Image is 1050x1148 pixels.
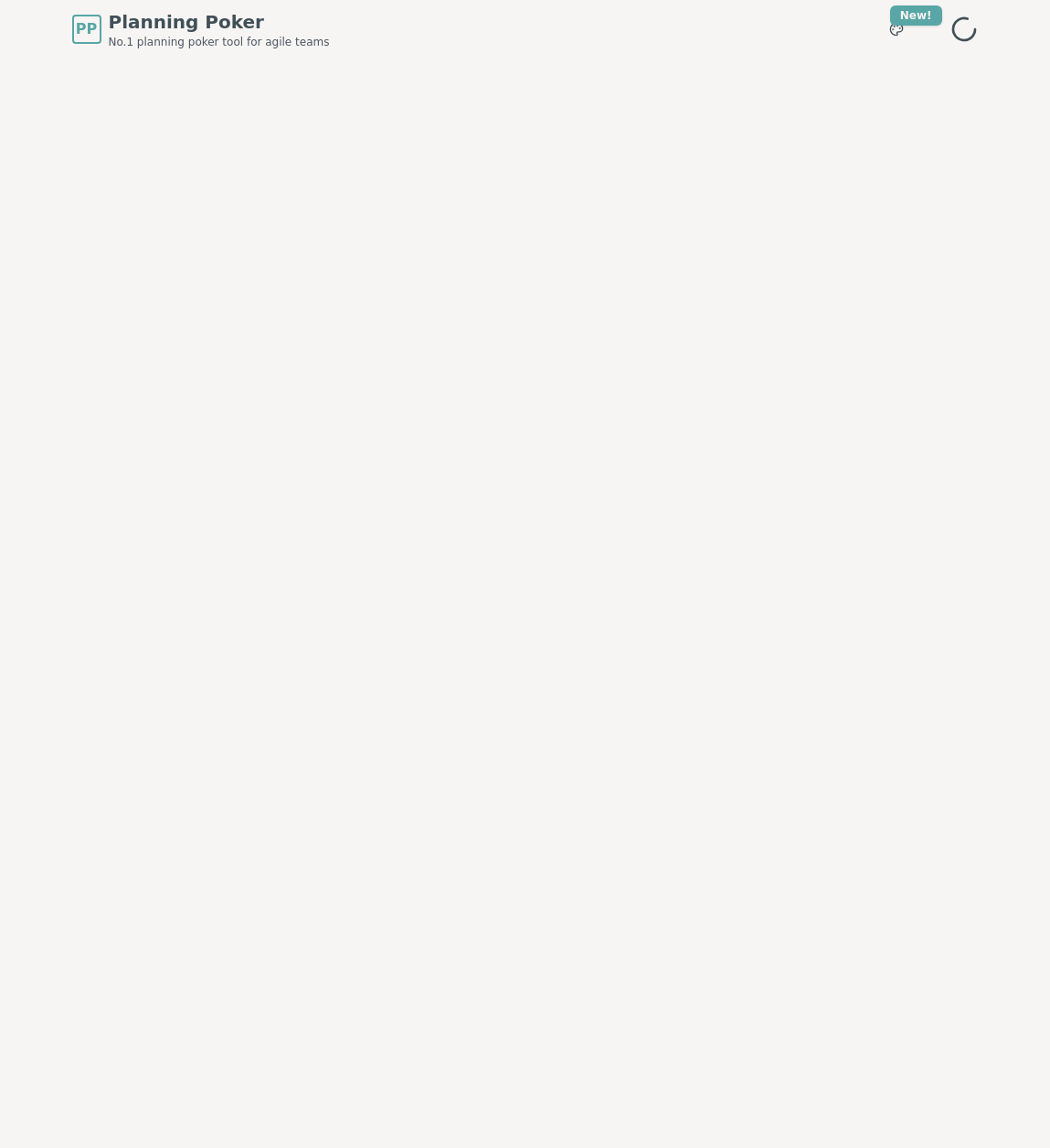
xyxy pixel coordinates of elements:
span: PP [76,18,97,40]
a: PPPlanning PokerNo.1 planning poker tool for agile teams [72,9,330,49]
span: Planning Poker [109,9,330,35]
div: New! [890,5,942,26]
button: New! [880,13,913,46]
span: No.1 planning poker tool for agile teams [109,35,330,49]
